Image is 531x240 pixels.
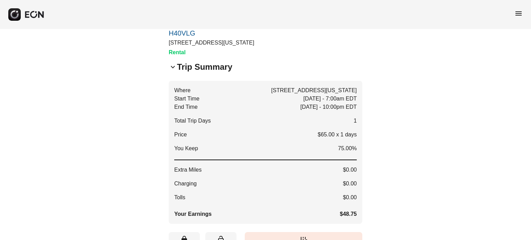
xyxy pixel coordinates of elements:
[174,86,190,95] span: Where
[343,166,357,174] span: $0.00
[318,131,357,139] p: $65.00 x 1 days
[304,95,357,103] span: [DATE] - 7:00am EDT
[343,180,357,188] span: $0.00
[174,131,187,139] p: Price
[174,144,198,153] span: You Keep
[174,180,197,188] span: Charging
[271,86,357,95] span: [STREET_ADDRESS][US_STATE]
[338,144,357,153] span: 75.00%
[169,29,254,37] a: H40VLG
[169,63,177,71] span: keyboard_arrow_down
[174,103,198,111] span: End Time
[174,210,212,218] span: Your Earnings
[174,95,199,103] span: Start Time
[174,117,211,125] span: Total Trip Days
[177,61,232,73] h2: Trip Summary
[169,48,254,57] h3: Rental
[169,39,254,47] p: [STREET_ADDRESS][US_STATE]
[174,193,185,202] span: Tolls
[340,210,357,218] span: $48.75
[354,117,357,125] span: 1
[514,9,523,18] span: menu
[343,193,357,202] span: $0.00
[169,81,362,224] button: Where[STREET_ADDRESS][US_STATE]Start Time[DATE] - 7:00am EDTEnd Time[DATE] - 10:00pm EDTTotal Tri...
[174,166,202,174] span: Extra Miles
[300,103,357,111] span: [DATE] - 10:00pm EDT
